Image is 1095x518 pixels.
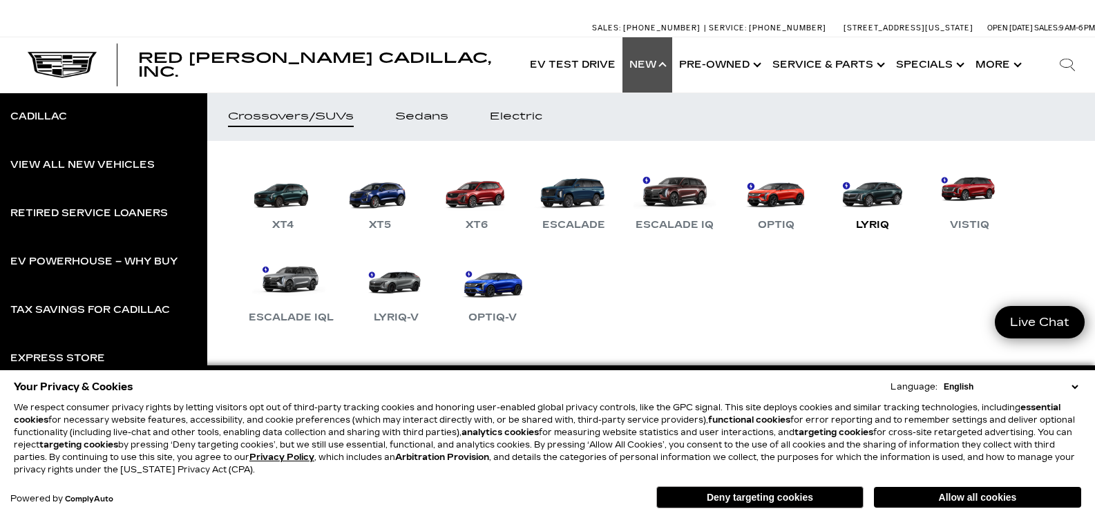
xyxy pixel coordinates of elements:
[39,440,118,450] strong: targeting cookies
[623,23,701,32] span: [PHONE_NUMBER]
[354,254,437,326] a: LYRIQ-V
[535,217,612,233] div: Escalade
[995,306,1085,338] a: Live Chat
[749,23,826,32] span: [PHONE_NUMBER]
[374,93,469,141] a: Sedans
[339,162,421,233] a: XT5
[138,51,509,79] a: Red [PERSON_NAME] Cadillac, Inc.
[969,37,1026,93] button: More
[709,23,747,32] span: Service:
[395,112,448,122] div: Sedans
[242,254,341,326] a: Escalade IQL
[928,162,1011,233] a: VISTIQ
[844,23,973,32] a: [STREET_ADDRESS][US_STATE]
[704,24,830,32] a: Service: [PHONE_NUMBER]
[10,112,67,122] div: Cadillac
[656,486,864,508] button: Deny targeting cookies
[629,162,721,233] a: Escalade IQ
[14,401,1081,476] p: We respect consumer privacy rights by letting visitors opt out of third-party tracking cookies an...
[629,217,721,233] div: Escalade IQ
[523,37,622,93] a: EV Test Drive
[435,162,518,233] a: XT6
[874,487,1081,508] button: Allow all cookies
[459,217,495,233] div: XT6
[734,162,817,233] a: OPTIQ
[10,305,170,315] div: Tax Savings for Cadillac
[28,52,97,78] img: Cadillac Dark Logo with Cadillac White Text
[943,217,996,233] div: VISTIQ
[138,50,491,80] span: Red [PERSON_NAME] Cadillac, Inc.
[831,162,914,233] a: LYRIQ
[891,383,937,391] div: Language:
[228,112,354,122] div: Crossovers/SUVs
[849,217,896,233] div: LYRIQ
[672,37,765,93] a: Pre-Owned
[451,254,534,326] a: OPTIQ-V
[794,428,873,437] strong: targeting cookies
[10,209,168,218] div: Retired Service Loaners
[469,93,563,141] a: Electric
[987,23,1033,32] span: Open [DATE]
[532,162,615,233] a: Escalade
[207,93,374,141] a: Crossovers/SUVs
[708,415,790,425] strong: functional cookies
[1003,314,1076,330] span: Live Chat
[14,377,133,396] span: Your Privacy & Cookies
[765,37,889,93] a: Service & Parts
[1059,23,1095,32] span: 9 AM-6 PM
[592,23,621,32] span: Sales:
[461,309,524,326] div: OPTIQ-V
[10,257,178,267] div: EV Powerhouse – Why Buy
[242,162,325,233] a: XT4
[249,452,314,462] a: Privacy Policy
[367,309,426,326] div: LYRIQ-V
[265,217,301,233] div: XT4
[10,160,155,170] div: View All New Vehicles
[751,217,801,233] div: OPTIQ
[622,37,672,93] a: New
[362,217,398,233] div: XT5
[10,354,105,363] div: Express Store
[889,37,969,93] a: Specials
[940,381,1081,393] select: Language Select
[1034,23,1059,32] span: Sales:
[461,428,539,437] strong: analytics cookies
[10,495,113,503] div: Powered by
[592,24,704,32] a: Sales: [PHONE_NUMBER]
[65,495,113,503] a: ComplyAuto
[395,452,489,462] strong: Arbitration Provision
[490,112,542,122] div: Electric
[242,309,341,326] div: Escalade IQL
